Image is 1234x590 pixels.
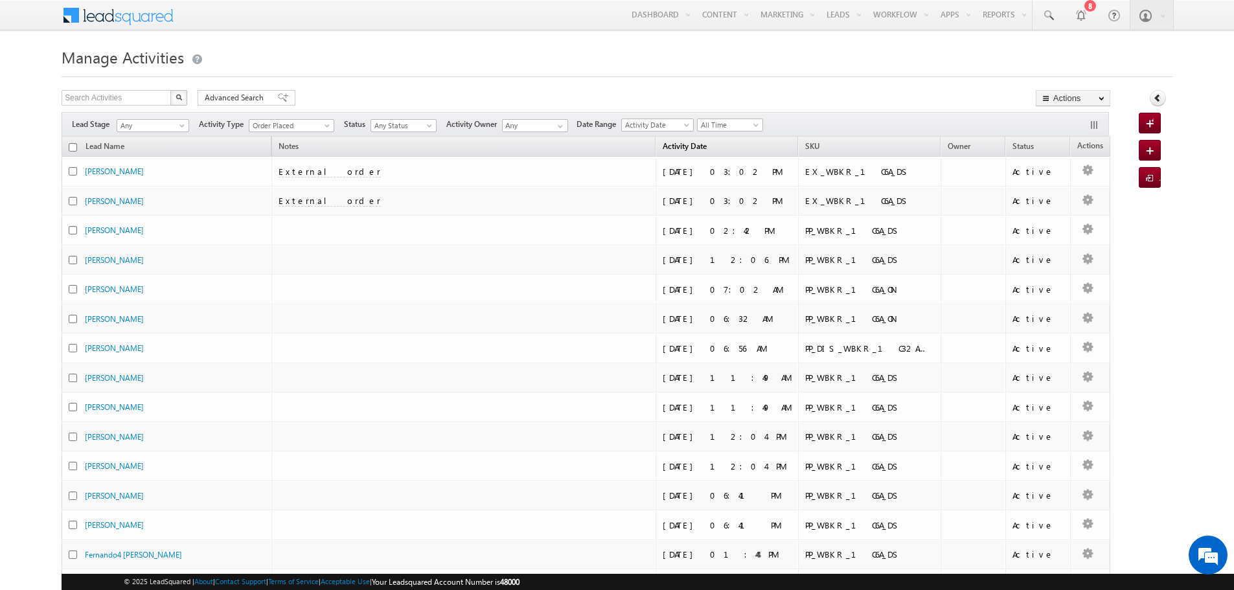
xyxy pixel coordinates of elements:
[805,431,935,442] div: PP_WBKR_1C6A_DS
[1012,343,1064,354] div: Active
[85,255,144,265] a: [PERSON_NAME]
[805,402,935,413] div: PP_WBKR_1C6A_DS
[805,519,935,531] div: PP_WBKR_1C6A_DS
[1012,141,1034,151] span: Status
[85,402,144,412] a: [PERSON_NAME]
[117,119,189,132] a: Any
[656,422,798,452] td: [DATE] 12:04 PM
[62,47,184,67] span: Manage Activities
[85,432,144,442] a: [PERSON_NAME]
[1012,284,1064,295] div: Active
[551,120,567,133] a: Show All Items
[205,92,268,104] span: Advanced Search
[1071,139,1110,155] span: Actions
[799,139,826,156] a: SKU
[321,577,370,585] a: Acceptable Use
[577,119,621,130] span: Date Range
[805,166,935,177] div: EX_WBKR_1C6A_DS
[805,141,819,151] span: SKU
[656,139,713,156] a: Activity Date
[622,119,689,131] span: Activity Date
[656,304,798,334] td: [DATE] 06:32 AM
[1012,313,1064,324] div: Active
[199,119,249,130] span: Activity Type
[1012,402,1064,413] div: Active
[272,139,305,156] span: Notes
[372,577,520,587] span: Your Leadsquared Account Number is
[85,550,182,560] a: Fernando4 [PERSON_NAME]
[1012,519,1064,531] div: Active
[279,195,381,206] span: External order
[1012,431,1064,442] div: Active
[805,343,935,354] div: PP_DIS_WBKR_1C32A16N
[124,576,520,588] span: © 2025 LeadSquared | | | | |
[948,141,970,151] span: Owner
[805,284,935,295] div: PP_WBKR_1C6A_ON
[656,363,798,393] td: [DATE] 11:49 AM
[805,254,935,266] div: PP_WBKR_1C6A_DS
[79,139,131,156] span: Lead Name
[85,520,144,530] a: [PERSON_NAME]
[344,119,371,130] span: Status
[805,313,935,324] div: PP_WBKR_1C6A_ON
[1012,490,1064,501] div: Active
[621,119,694,131] a: Activity Date
[1012,195,1064,207] div: Active
[656,481,798,511] td: [DATE] 06:41 PM
[1012,166,1064,177] div: Active
[279,166,381,177] span: External order
[85,314,144,324] a: [PERSON_NAME]
[85,343,144,353] a: [PERSON_NAME]
[805,460,935,472] div: PP_WBKR_1C6A_DS
[698,119,759,131] span: All Time
[446,119,502,130] span: Activity Owner
[1006,139,1040,156] a: Status
[1036,90,1110,106] button: Actions
[656,392,798,422] td: [DATE] 11:49 AM
[85,491,144,501] a: [PERSON_NAME]
[371,120,433,131] span: Any Status
[85,225,144,235] a: [PERSON_NAME]
[1012,549,1064,560] div: Active
[85,373,144,383] a: [PERSON_NAME]
[85,461,144,471] a: [PERSON_NAME]
[1012,225,1064,236] div: Active
[656,540,798,570] td: [DATE] 01:44 PM
[805,549,935,560] div: PP_WBKR_1C6A_DS
[502,119,568,132] input: Type to Search
[656,157,798,187] td: [DATE] 03:02 PM
[85,284,144,294] a: [PERSON_NAME]
[656,334,798,363] td: [DATE] 06:56 AM
[805,372,935,383] div: PP_WBKR_1C6A_DS
[72,119,115,130] span: Lead Stage
[500,577,520,587] span: 48000
[69,143,77,152] input: Check all records
[697,119,763,131] a: All Time
[656,510,798,540] td: [DATE] 06:41 PM
[656,245,798,275] td: [DATE] 12:06 PM
[1012,372,1064,383] div: Active
[1012,460,1064,472] div: Active
[1012,254,1064,266] div: Active
[249,120,328,131] span: Order Placed
[268,577,319,585] a: Terms of Service
[656,216,798,245] td: [DATE] 02:42 PM
[656,187,798,216] td: [DATE] 03:02 PM
[805,225,935,236] div: PP_WBKR_1C6A_DS
[249,119,334,132] a: Order Placed
[194,577,213,585] a: About
[117,120,185,131] span: Any
[215,577,266,585] a: Contact Support
[656,275,798,304] td: [DATE] 07:02 AM
[85,196,144,206] a: [PERSON_NAME]
[85,166,144,176] a: [PERSON_NAME]
[656,451,798,481] td: [DATE] 12:04 PM
[176,94,182,100] img: Search
[805,490,935,501] div: PP_WBKR_1C6A_DS
[805,195,935,207] div: EX_WBKR_1C6A_DS
[371,119,437,132] a: Any Status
